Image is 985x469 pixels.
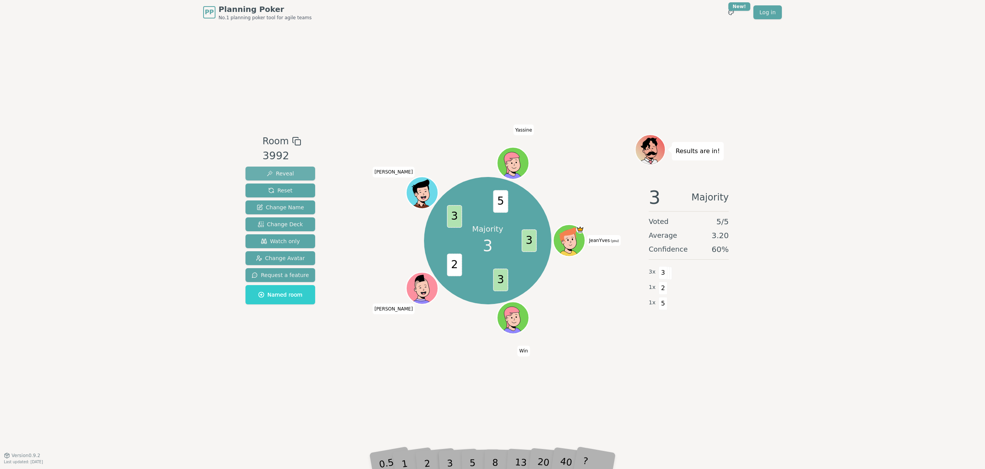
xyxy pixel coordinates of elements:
[219,4,312,15] span: Planning Poker
[245,285,315,304] button: Named room
[262,148,301,164] div: 3992
[447,205,462,228] span: 3
[472,224,503,234] p: Majority
[649,230,677,241] span: Average
[245,234,315,248] button: Watch only
[724,5,738,19] button: New!
[4,460,43,464] span: Last updated: [DATE]
[691,188,729,207] span: Majority
[753,5,782,19] a: Log in
[203,4,312,21] a: PPPlanning PokerNo.1 planning poker tool for agile teams
[245,268,315,282] button: Request a feature
[245,251,315,265] button: Change Avatar
[649,268,656,276] span: 3 x
[447,254,462,276] span: 2
[587,235,621,246] span: Click to change your name
[649,299,656,307] span: 1 x
[258,291,302,299] span: Named room
[258,220,303,228] span: Change Deck
[4,452,40,459] button: Version0.9.2
[649,216,669,227] span: Voted
[245,200,315,214] button: Change Name
[659,266,668,279] span: 3
[493,269,508,291] span: 3
[712,244,729,255] span: 60 %
[716,216,729,227] span: 5 / 5
[257,204,304,211] span: Change Name
[610,239,619,243] span: (you)
[513,125,534,135] span: Click to change your name
[268,187,292,194] span: Reset
[256,254,305,262] span: Change Avatar
[676,146,720,157] p: Results are in!
[372,167,415,178] span: Click to change your name
[252,271,309,279] span: Request a feature
[245,167,315,180] button: Reveal
[483,234,492,257] span: 3
[12,452,40,459] span: Version 0.9.2
[659,282,668,295] span: 2
[649,188,661,207] span: 3
[649,283,656,292] span: 1 x
[576,225,584,234] span: JeanYves is the host
[245,217,315,231] button: Change Deck
[205,8,214,17] span: PP
[711,230,729,241] span: 3.20
[262,134,289,148] span: Room
[728,2,750,11] div: New!
[372,304,415,314] span: Click to change your name
[521,229,536,252] span: 3
[518,346,530,357] span: Click to change your name
[493,190,508,213] span: 5
[219,15,312,21] span: No.1 planning poker tool for agile teams
[649,244,688,255] span: Confidence
[245,184,315,197] button: Reset
[261,237,300,245] span: Watch only
[267,170,294,177] span: Reveal
[554,225,584,255] button: Click to change your avatar
[659,297,668,310] span: 5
